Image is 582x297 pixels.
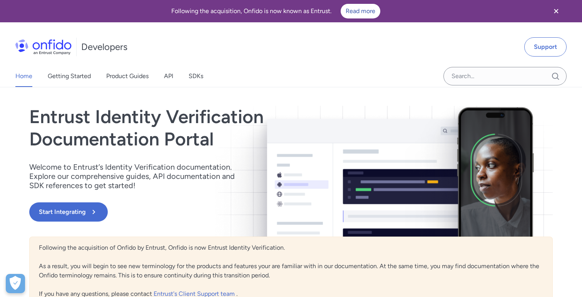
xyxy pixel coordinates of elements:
button: Close banner [542,2,570,21]
div: Following the acquisition, Onfido is now known as Entrust. [9,4,542,18]
a: Read more [341,4,380,18]
svg: Close banner [552,7,561,16]
a: API [164,65,173,87]
h1: Developers [81,41,127,53]
button: Start Integrating [29,202,108,222]
a: Product Guides [106,65,149,87]
a: Start Integrating [29,202,396,222]
p: Welcome to Entrust’s Identity Verification documentation. Explore our comprehensive guides, API d... [29,162,245,190]
div: Cookie Preferences [6,274,25,293]
button: Open Preferences [6,274,25,293]
a: SDKs [189,65,203,87]
a: Support [524,37,567,57]
a: Getting Started [48,65,91,87]
input: Onfido search input field [443,67,567,85]
a: Home [15,65,32,87]
img: Onfido Logo [15,39,72,55]
h1: Entrust Identity Verification Documentation Portal [29,106,396,150]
